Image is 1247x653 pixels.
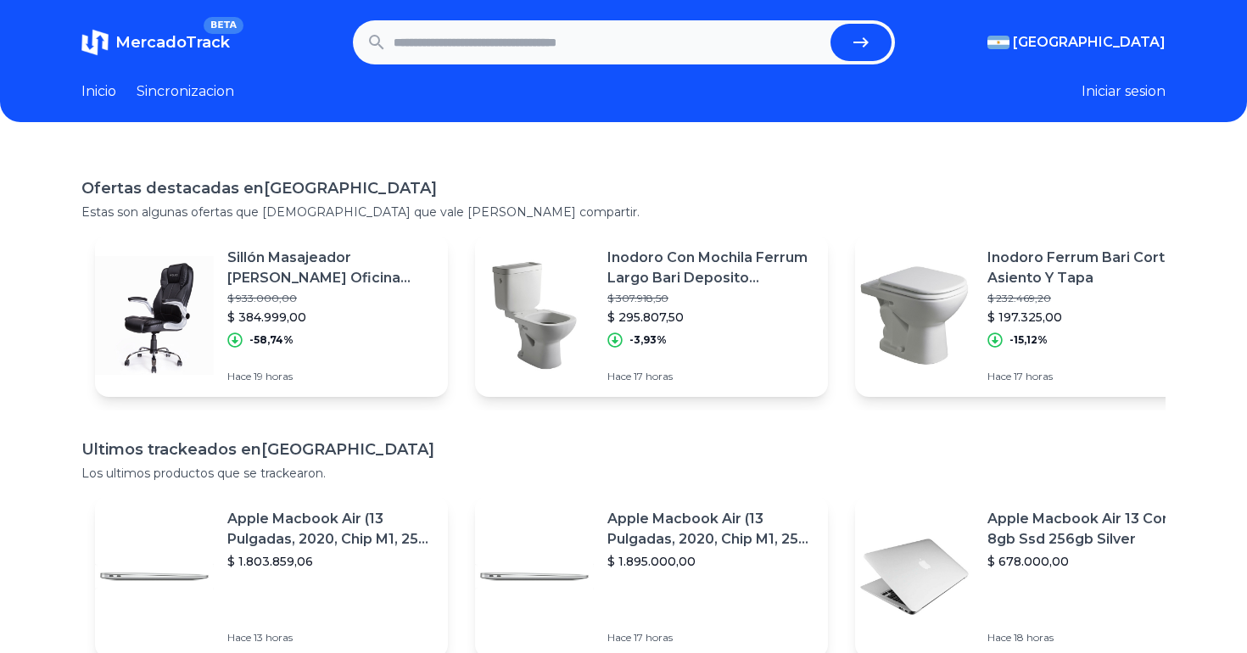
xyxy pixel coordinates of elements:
button: [GEOGRAPHIC_DATA] [987,32,1166,53]
p: Hace 17 horas [607,631,814,645]
p: $ 307.918,50 [607,292,814,305]
p: $ 197.325,00 [987,309,1194,326]
img: Featured image [855,256,974,375]
p: $ 1.803.859,06 [227,553,434,570]
a: Featured imageInodoro Ferrum Bari Corto + Asiento Y Tapa$ 232.469,20$ 197.325,00-15,12%Hace 17 horas [855,234,1208,397]
p: $ 232.469,20 [987,292,1194,305]
p: $ 678.000,00 [987,553,1194,570]
h1: Ultimos trackeados en [GEOGRAPHIC_DATA] [81,438,1166,461]
a: Sincronizacion [137,81,234,102]
img: Argentina [987,36,1009,49]
p: Inodoro Con Mochila Ferrum Largo Bari Deposito Descarga Dual [607,248,814,288]
p: Hace 13 horas [227,631,434,645]
img: Featured image [95,517,214,636]
p: Hace 17 horas [607,370,814,383]
p: Apple Macbook Air (13 Pulgadas, 2020, Chip M1, 256 Gb De Ssd, 8 Gb De Ram) - Plata [607,509,814,550]
p: Hace 18 horas [987,631,1194,645]
span: MercadoTrack [115,33,230,52]
h1: Ofertas destacadas en [GEOGRAPHIC_DATA] [81,176,1166,200]
img: Featured image [475,517,594,636]
p: -58,74% [249,333,294,347]
p: Sillón Masajeador [PERSON_NAME] Oficina Ejecutivo Premium Calor Gti Color Black [227,248,434,288]
a: Featured imageSillón Masajeador [PERSON_NAME] Oficina Ejecutivo Premium Calor Gti Color Black$ 93... [95,234,448,397]
p: $ 1.895.000,00 [607,553,814,570]
img: Featured image [95,256,214,375]
span: [GEOGRAPHIC_DATA] [1013,32,1166,53]
button: Iniciar sesion [1082,81,1166,102]
p: Hace 19 horas [227,370,434,383]
p: Apple Macbook Air 13 Core I5 8gb Ssd 256gb Silver [987,509,1194,550]
p: $ 295.807,50 [607,309,814,326]
a: Inicio [81,81,116,102]
img: Featured image [475,256,594,375]
p: -15,12% [1009,333,1048,347]
p: $ 384.999,00 [227,309,434,326]
p: Hace 17 horas [987,370,1194,383]
p: Los ultimos productos que se trackearon. [81,465,1166,482]
img: Featured image [855,517,974,636]
span: BETA [204,17,243,34]
p: Inodoro Ferrum Bari Corto + Asiento Y Tapa [987,248,1194,288]
p: -3,93% [629,333,667,347]
a: MercadoTrackBETA [81,29,230,56]
img: MercadoTrack [81,29,109,56]
p: Estas son algunas ofertas que [DEMOGRAPHIC_DATA] que vale [PERSON_NAME] compartir. [81,204,1166,220]
a: Featured imageInodoro Con Mochila Ferrum Largo Bari Deposito Descarga Dual$ 307.918,50$ 295.807,5... [475,234,828,397]
p: $ 933.000,00 [227,292,434,305]
p: Apple Macbook Air (13 Pulgadas, 2020, Chip M1, 256 Gb De Ssd, 8 Gb De Ram) - Plata [227,509,434,550]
